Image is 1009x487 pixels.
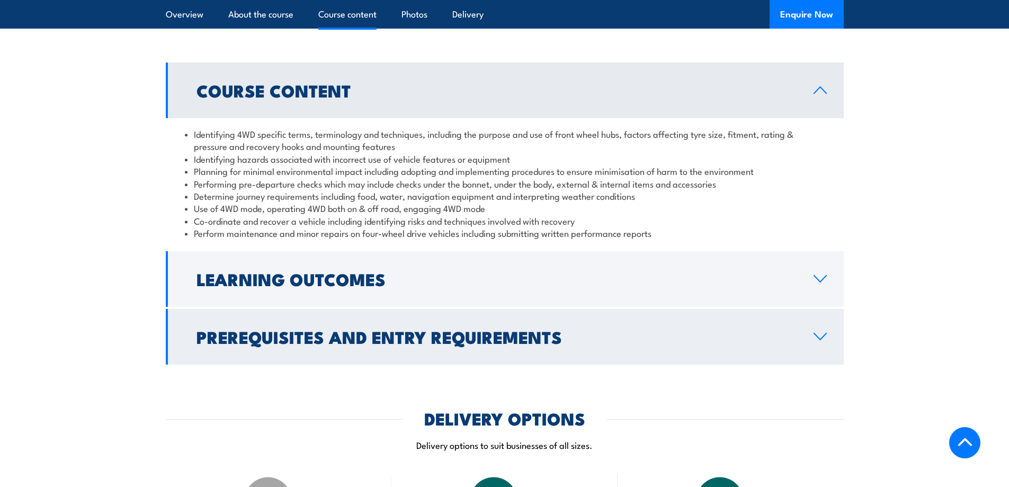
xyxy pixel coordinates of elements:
[185,190,825,202] li: Determine journey requirements including food, water, navigation equipment and interpreting weath...
[166,251,844,307] a: Learning Outcomes
[185,215,825,227] li: Co-ordinate and recover a vehicle including identifying risks and techniques involved with recovery
[197,271,797,286] h2: Learning Outcomes
[197,329,797,344] h2: Prerequisites and Entry Requirements
[185,227,825,239] li: Perform maintenance and minor repairs on four-wheel drive vehicles including submitting written p...
[185,202,825,214] li: Use of 4WD mode, operating 4WD both on & off road, engaging 4WD mode
[166,63,844,118] a: Course Content
[166,439,844,451] p: Delivery options to suit businesses of all sizes.
[166,309,844,365] a: Prerequisites and Entry Requirements
[185,165,825,177] li: Planning for minimal environmental impact including adopting and implementing procedures to ensur...
[185,178,825,190] li: Performing pre-departure checks which may include checks under the bonnet, under the body, extern...
[185,128,825,153] li: Identifying 4WD specific terms, terminology and techniques, including the purpose and use of fron...
[197,83,797,98] h2: Course Content
[424,411,585,426] h2: DELIVERY OPTIONS
[185,153,825,165] li: Identifying hazards associated with incorrect use of vehicle features or equipment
